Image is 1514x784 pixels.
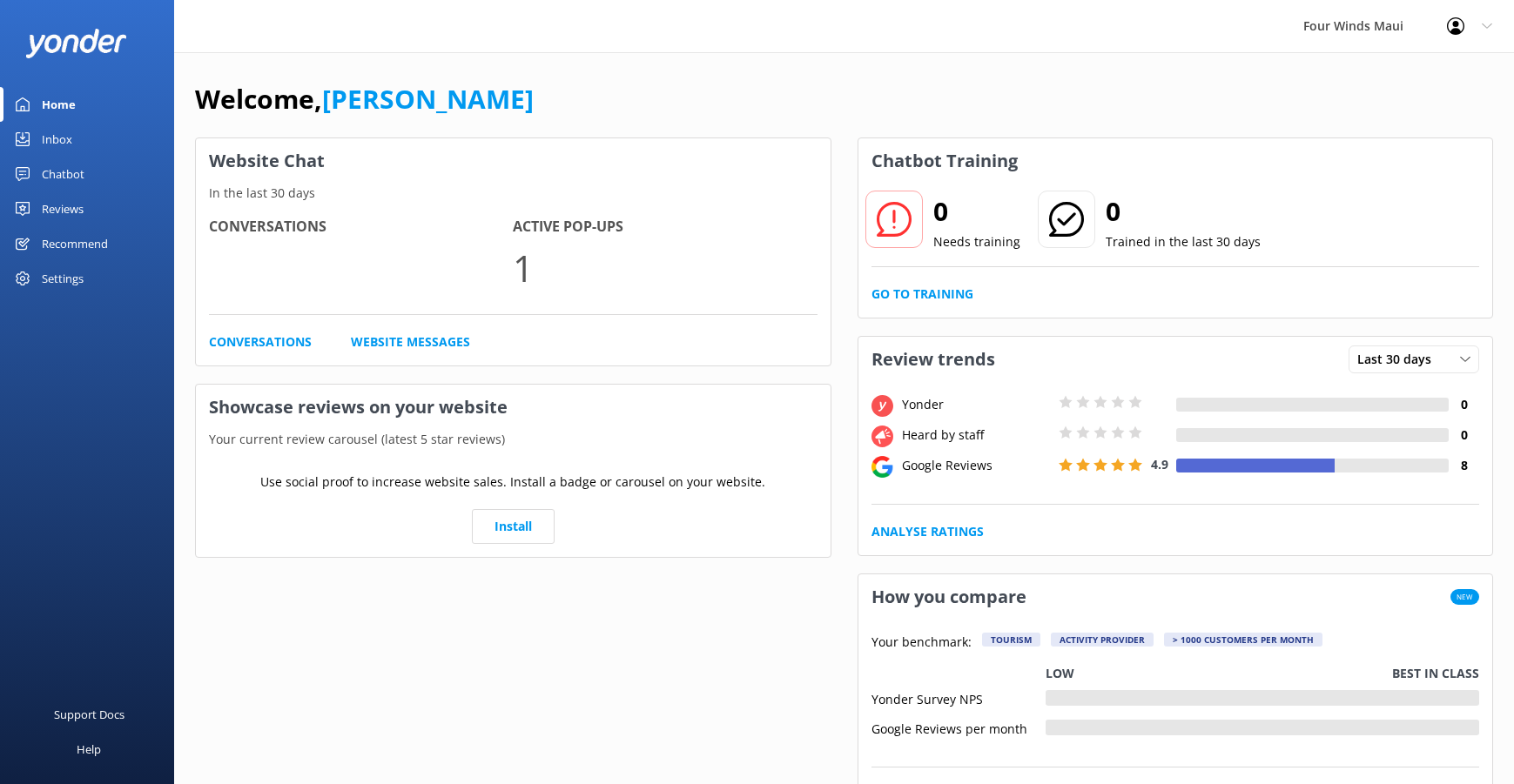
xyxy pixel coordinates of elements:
[472,509,555,544] a: Install
[42,122,72,157] div: Inbox
[1164,633,1322,647] div: > 1000 customers per month
[209,216,513,238] h4: Conversations
[196,430,831,449] p: Your current review carousel (latest 5 star reviews)
[513,216,817,238] h4: Active Pop-ups
[933,191,1020,232] h2: 0
[871,690,1046,706] div: Yonder Survey NPS
[1449,456,1479,475] h4: 8
[196,385,831,430] h3: Showcase reviews on your website
[1449,426,1479,445] h4: 0
[26,29,126,57] img: yonder-white-logo.png
[196,184,831,203] p: In the last 30 days
[260,472,765,492] p: Use social proof to increase website sales. Install a badge or carousel on your website.
[982,633,1040,647] div: Tourism
[871,285,973,304] a: Go to Training
[933,232,1020,251] p: Needs training
[42,157,84,191] div: Chatbot
[42,226,108,261] div: Recommend
[1046,664,1074,683] p: Low
[858,574,1040,620] h3: How you compare
[351,332,470,352] a: Website Messages
[1357,350,1442,369] span: Last 30 days
[1151,456,1168,472] span: 4.9
[1106,232,1261,251] p: Trained in the last 30 days
[898,426,1054,445] div: Heard by staff
[871,720,1046,735] div: Google Reviews per month
[858,138,1031,184] h3: Chatbot Training
[195,78,534,120] h1: Welcome,
[871,522,984,541] a: Analyse Ratings
[871,633,972,653] p: Your benchmark:
[42,87,76,122] div: Home
[42,191,84,226] div: Reviews
[1051,633,1154,647] div: Activity Provider
[513,238,817,297] p: 1
[898,395,1054,414] div: Yonder
[1106,191,1261,232] h2: 0
[322,81,534,117] a: [PERSON_NAME]
[196,138,831,184] h3: Website Chat
[54,697,124,732] div: Support Docs
[858,337,1008,382] h3: Review trends
[898,456,1054,475] div: Google Reviews
[1392,664,1479,683] p: Best in class
[1450,589,1479,605] span: New
[77,732,101,767] div: Help
[42,261,84,296] div: Settings
[1449,395,1479,414] h4: 0
[209,332,312,352] a: Conversations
